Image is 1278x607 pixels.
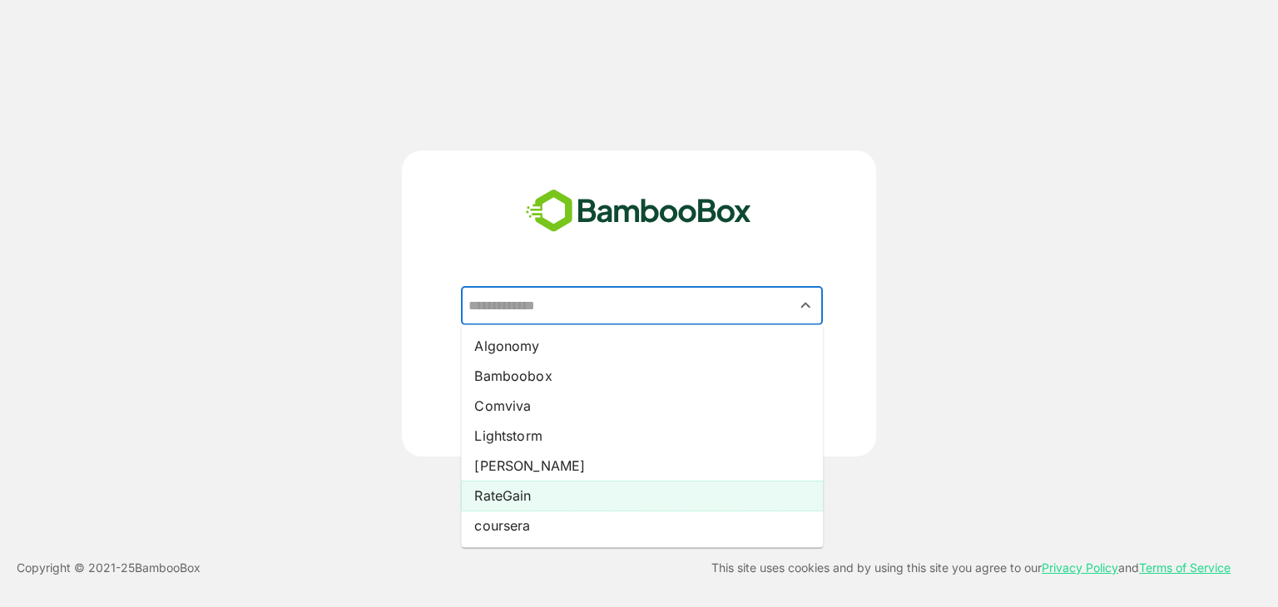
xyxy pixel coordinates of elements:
[711,558,1231,578] p: This site uses cookies and by using this site you agree to our and
[461,331,823,361] li: Algonomy
[517,184,760,239] img: bamboobox
[461,391,823,421] li: Comviva
[461,481,823,511] li: RateGain
[461,421,823,451] li: Lightstorm
[461,361,823,391] li: Bamboobox
[1042,560,1118,575] a: Privacy Policy
[461,511,823,540] li: coursera
[17,558,201,578] p: Copyright © 2021- 25 BambooBox
[461,451,823,481] li: [PERSON_NAME]
[1139,560,1231,575] a: Terms of Service
[795,294,817,317] button: Close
